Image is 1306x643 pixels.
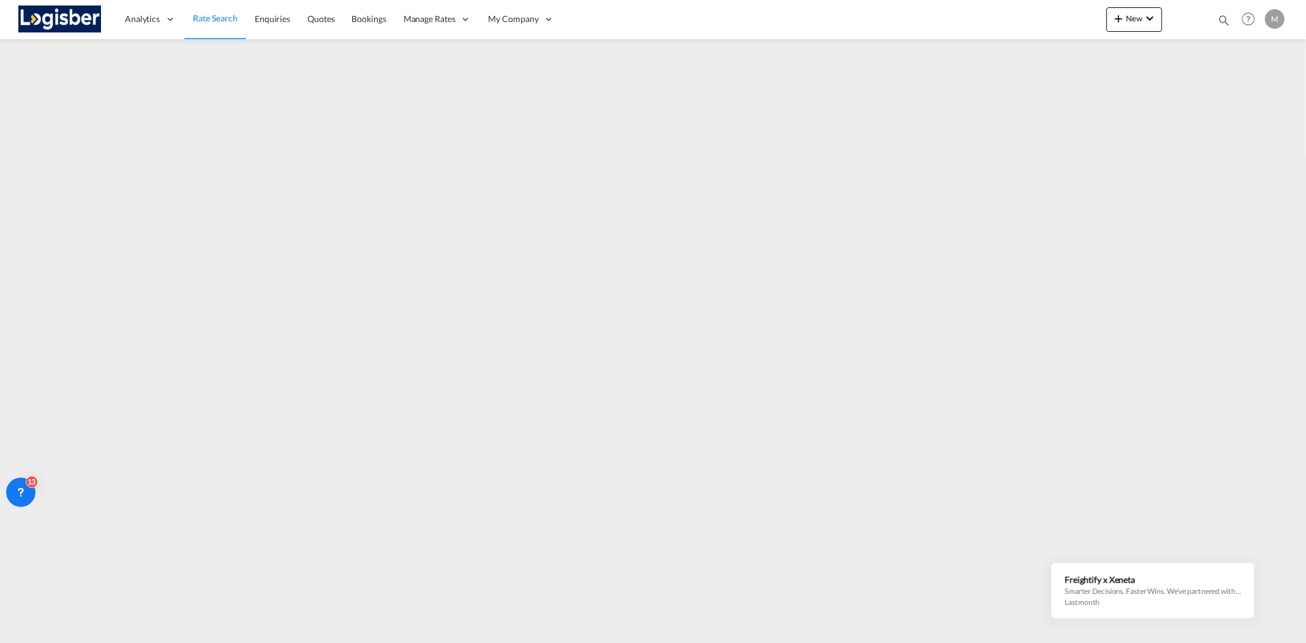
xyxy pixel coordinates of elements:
md-icon: icon-plus 400-fg [1111,11,1126,26]
span: New [1111,13,1157,23]
span: Rate Search [193,13,238,23]
img: d7a75e507efd11eebffa5922d020a472.png [18,6,101,33]
span: Manage Rates [403,13,456,25]
span: Enquiries [255,13,290,24]
span: Analytics [125,13,160,25]
md-icon: icon-magnify [1217,13,1231,27]
span: My Company [489,13,539,25]
span: Help [1238,9,1259,29]
div: M [1265,9,1285,29]
button: icon-plus 400-fgNewicon-chevron-down [1106,7,1162,32]
span: Quotes [307,13,334,24]
md-icon: icon-chevron-down [1143,11,1157,26]
span: Bookings [352,13,386,24]
div: Help [1238,9,1265,31]
div: icon-magnify [1217,13,1231,32]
